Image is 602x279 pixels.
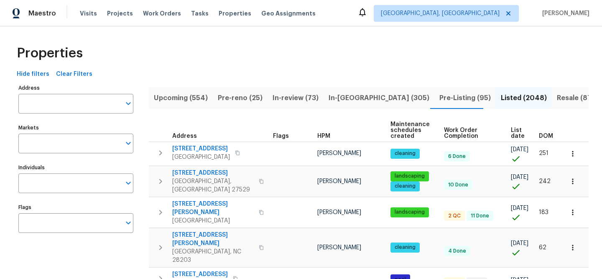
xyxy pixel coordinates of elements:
[122,217,134,229] button: Open
[539,245,546,251] span: 62
[18,85,133,90] label: Address
[122,98,134,109] button: Open
[467,212,492,220] span: 11 Done
[219,9,251,18] span: Properties
[191,10,209,16] span: Tasks
[557,92,599,104] span: Resale (876)
[172,217,254,225] span: [GEOGRAPHIC_DATA]
[539,178,551,184] span: 242
[317,133,330,139] span: HPM
[391,173,428,180] span: landscaping
[18,205,133,210] label: Flags
[172,200,254,217] span: [STREET_ADDRESS][PERSON_NAME]
[218,92,263,104] span: Pre-reno (25)
[172,248,254,264] span: [GEOGRAPHIC_DATA], NC 28203
[539,133,553,139] span: DOM
[501,92,547,104] span: Listed (2048)
[80,9,97,18] span: Visits
[18,125,133,130] label: Markets
[172,133,197,139] span: Address
[154,92,208,104] span: Upcoming (554)
[18,165,133,170] label: Individuals
[391,209,428,216] span: landscaping
[511,127,525,139] span: List date
[273,92,319,104] span: In-review (73)
[539,150,548,156] span: 251
[107,9,133,18] span: Projects
[143,9,181,18] span: Work Orders
[53,67,96,82] button: Clear Filters
[445,212,464,220] span: 2 QC
[445,153,469,160] span: 6 Done
[391,244,419,251] span: cleaning
[172,145,230,153] span: [STREET_ADDRESS]
[317,245,361,251] span: [PERSON_NAME]
[28,9,56,18] span: Maestro
[539,9,589,18] span: [PERSON_NAME]
[390,121,430,139] span: Maintenance schedules created
[172,177,254,194] span: [GEOGRAPHIC_DATA], [GEOGRAPHIC_DATA] 27529
[17,49,83,57] span: Properties
[445,248,469,255] span: 4 Done
[329,92,429,104] span: In-[GEOGRAPHIC_DATA] (305)
[439,92,491,104] span: Pre-Listing (95)
[445,181,472,189] span: 10 Done
[122,177,134,189] button: Open
[317,150,361,156] span: [PERSON_NAME]
[172,270,228,279] span: [STREET_ADDRESS]
[381,9,500,18] span: [GEOGRAPHIC_DATA], [GEOGRAPHIC_DATA]
[13,67,53,82] button: Hide filters
[511,240,528,246] span: [DATE]
[17,69,49,80] span: Hide filters
[317,209,361,215] span: [PERSON_NAME]
[56,69,92,80] span: Clear Filters
[172,153,230,161] span: [GEOGRAPHIC_DATA]
[511,174,528,180] span: [DATE]
[172,169,254,177] span: [STREET_ADDRESS]
[391,150,419,157] span: cleaning
[391,183,419,190] span: cleaning
[273,133,289,139] span: Flags
[172,231,254,248] span: [STREET_ADDRESS][PERSON_NAME]
[317,178,361,184] span: [PERSON_NAME]
[511,147,528,152] span: [DATE]
[444,127,497,139] span: Work Order Completion
[261,9,316,18] span: Geo Assignments
[511,205,528,211] span: [DATE]
[122,137,134,149] button: Open
[539,209,548,215] span: 183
